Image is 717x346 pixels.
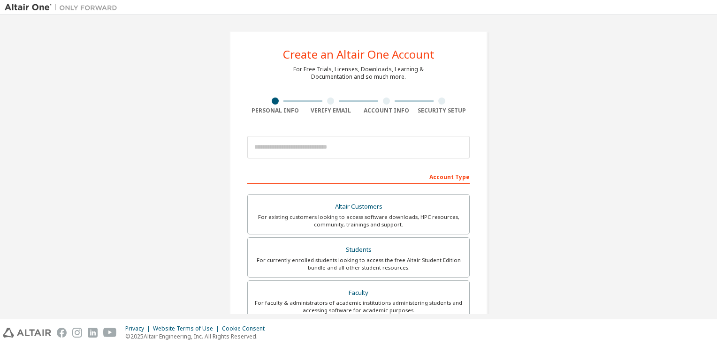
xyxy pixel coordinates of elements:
[222,325,270,332] div: Cookie Consent
[5,3,122,12] img: Altair One
[303,107,359,114] div: Verify Email
[253,256,464,271] div: For currently enrolled students looking to access the free Altair Student Edition bundle and all ...
[253,200,464,213] div: Altair Customers
[253,286,464,300] div: Faculty
[283,49,435,60] div: Create an Altair One Account
[125,325,153,332] div: Privacy
[293,66,424,81] div: For Free Trials, Licenses, Downloads, Learning & Documentation and so much more.
[72,328,82,338] img: instagram.svg
[247,169,470,184] div: Account Type
[247,107,303,114] div: Personal Info
[253,243,464,256] div: Students
[3,328,51,338] img: altair_logo.svg
[414,107,470,114] div: Security Setup
[253,299,464,314] div: For faculty & administrators of academic institutions administering students and accessing softwa...
[88,328,98,338] img: linkedin.svg
[125,332,270,340] p: © 2025 Altair Engineering, Inc. All Rights Reserved.
[253,213,464,228] div: For existing customers looking to access software downloads, HPC resources, community, trainings ...
[103,328,117,338] img: youtube.svg
[153,325,222,332] div: Website Terms of Use
[358,107,414,114] div: Account Info
[57,328,67,338] img: facebook.svg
